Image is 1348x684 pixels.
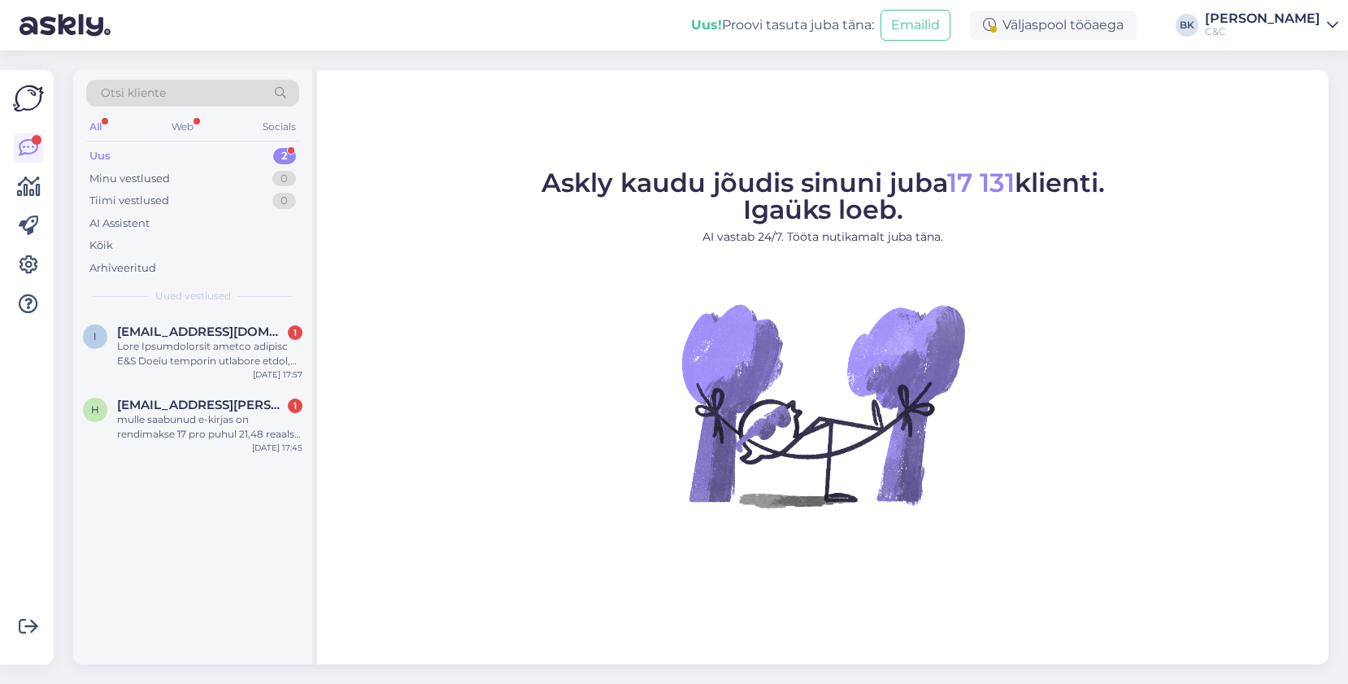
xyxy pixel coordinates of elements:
div: Lore Ipsumdolorsit ametco adipisc E&S Doeiu temporin utlabore etdol, magna aliquaenim ad min veni... [117,339,302,368]
img: Askly Logo [13,83,44,114]
div: Arhiveeritud [89,260,156,277]
a: [PERSON_NAME]C&C [1205,12,1338,38]
div: AI Assistent [89,216,150,232]
div: Tiimi vestlused [89,193,169,209]
div: Socials [259,116,299,137]
div: mulle saabunud e-kirjas on rendimakse 17 pro puhul 21,48 reaalse pakkumise korral aga üle kahe ko... [117,412,302,442]
div: C&C [1205,25,1320,38]
div: Minu vestlused [89,171,170,187]
p: AI vastab 24/7. Tööta nutikamalt juba täna. [541,229,1105,246]
div: 0 [272,193,296,209]
span: h [91,403,99,416]
div: 2 [273,148,296,164]
span: ilja.buseiko@outlook.com [117,325,286,339]
span: Otsi kliente [101,85,166,102]
div: 1 [288,399,302,413]
div: Web [168,116,197,137]
span: Uued vestlused [155,289,231,303]
div: Väljaspool tööaega [970,11,1137,40]
div: 1 [288,325,302,340]
span: i [93,330,97,342]
div: Uus [89,148,111,164]
div: [PERSON_NAME] [1205,12,1320,25]
div: [DATE] 17:57 [253,368,302,381]
div: All [86,116,105,137]
span: heiki@kranich.ee [117,398,286,412]
img: No Chat active [676,259,969,551]
div: Kõik [89,237,113,254]
span: Askly kaudu jõudis sinuni juba klienti. Igaüks loeb. [541,167,1105,225]
button: Emailid [881,10,950,41]
div: Proovi tasuta juba täna: [691,15,874,35]
b: Uus! [691,17,722,33]
span: 17 131 [947,167,1015,198]
div: 0 [272,171,296,187]
div: BK [1176,14,1198,37]
div: [DATE] 17:45 [252,442,302,454]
